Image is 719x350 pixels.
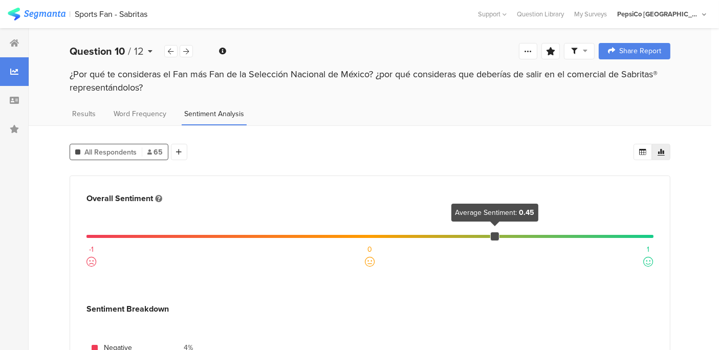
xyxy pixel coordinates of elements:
span: 12 [134,43,144,59]
div: | [70,8,71,20]
span: Share Report [619,48,661,55]
span: All Respondents [84,147,137,158]
span: Average Sentiment: [455,207,517,218]
img: segmanta logo [8,8,66,20]
div: Sports Fan - Sabritas [75,9,148,19]
a: My Surveys [569,9,612,19]
div: 0 [368,244,373,255]
div: PepsiCo [GEOGRAPHIC_DATA] [617,9,699,19]
span: 65 [147,147,163,158]
div: ¿Por qué te consideras el Fan más Fan de la Selección Nacional de México? ¿por qué consideras que... [70,68,670,94]
span: 0.45 [519,207,534,218]
div: -1 [90,244,94,255]
span: Word Frequency [114,108,166,119]
span: Results [72,108,96,119]
div: Support [478,6,507,22]
div: Overall Sentiment [86,192,164,204]
span: / [128,43,131,59]
div: 1 [647,244,650,255]
span: Sentiment Analysis [184,108,244,119]
div: Sentiment Breakdown [86,303,169,315]
a: Question Library [512,9,569,19]
b: Question 10 [70,43,125,59]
